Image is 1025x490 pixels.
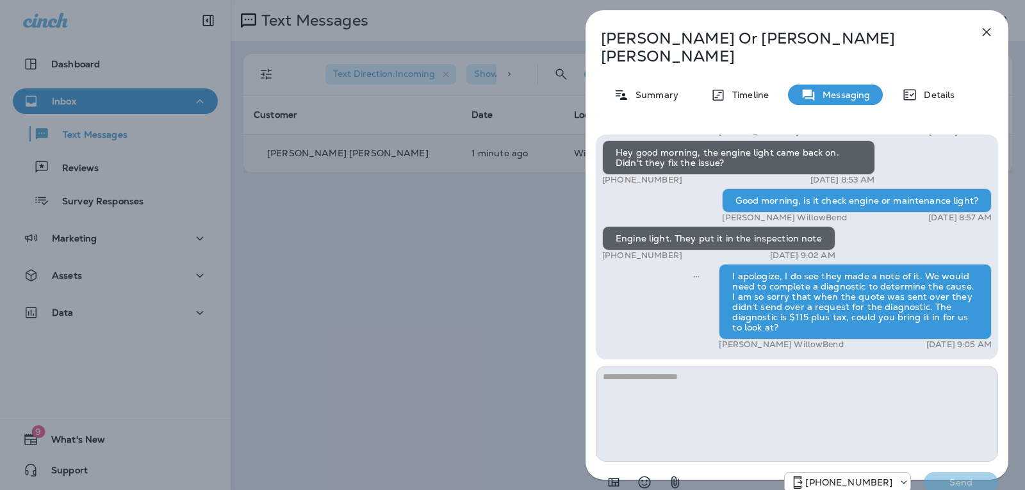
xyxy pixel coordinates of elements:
p: [PERSON_NAME] Or [PERSON_NAME] [PERSON_NAME] [601,29,951,65]
div: Hey good morning, the engine light came back on. Didn't they fix the issue? [602,140,875,175]
p: [PHONE_NUMBER] [602,175,682,185]
p: [PERSON_NAME] WillowBend [722,213,846,223]
p: [DATE] 8:57 AM [928,213,992,223]
p: Details [917,90,955,100]
span: Sent [693,270,700,281]
div: I apologize, I do see they made a note of it. We would need to complete a diagnostic to determine... [719,264,992,339]
p: [PHONE_NUMBER] [805,477,892,487]
div: Good morning, is it check engine or maintenance light? [722,188,992,213]
div: Engine light. They put it in the inspection note [602,226,835,250]
p: Messaging [816,90,870,100]
p: [PHONE_NUMBER] [602,250,682,261]
p: Timeline [726,90,769,100]
p: [DATE] 9:02 AM [770,250,835,261]
p: [PERSON_NAME] WillowBend [719,339,843,350]
p: [DATE] 9:05 AM [926,339,992,350]
p: [DATE] 8:53 AM [810,175,875,185]
div: +1 (813) 497-4455 [785,475,910,490]
p: Summary [629,90,678,100]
